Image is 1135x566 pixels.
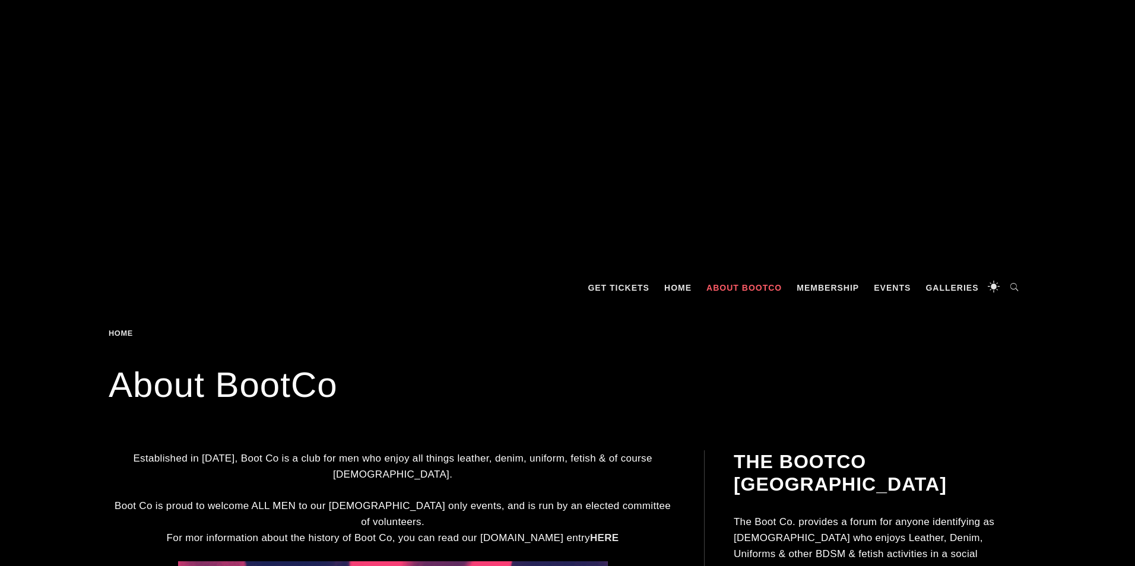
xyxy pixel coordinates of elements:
[110,498,675,546] p: Boot Co is proud to welcome ALL MEN to our [DEMOGRAPHIC_DATA] only events, and is run by an elect...
[700,270,788,306] a: About BootCo
[920,270,984,306] a: Galleries
[582,270,655,306] a: GET TICKETS
[734,450,1025,496] h2: The BootCo [GEOGRAPHIC_DATA]
[590,532,619,543] a: HERE
[110,450,675,482] p: Established in [DATE], Boot Co is a club for men who enjoy all things leather, denim, uniform, fe...
[791,270,865,306] a: Membership
[109,329,221,338] div: Breadcrumbs
[109,361,1026,409] h1: About BootCo
[109,329,137,338] a: Home
[658,270,698,306] a: Home
[868,270,917,306] a: Events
